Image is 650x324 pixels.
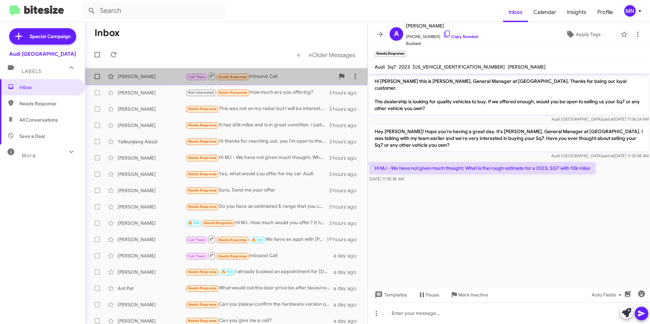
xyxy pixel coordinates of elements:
[592,2,618,22] a: Profile
[548,28,617,40] button: Apply Tags
[118,285,186,292] div: Ant Pat
[218,254,247,258] span: Needs Response
[329,187,362,194] div: 3 hours ago
[576,28,601,40] span: Apply Tags
[406,22,479,30] span: [PERSON_NAME]
[375,64,385,70] span: Audi
[186,186,329,194] div: Sure. Send me your offer
[188,319,217,323] span: Needs Response
[188,302,217,307] span: Needs Response
[118,122,186,129] div: [PERSON_NAME]
[186,121,329,129] div: It has 60k miles and is in great condition. I just had it serviced a few months ago at [GEOGRAPHI...
[118,252,186,259] div: [PERSON_NAME]
[188,188,217,193] span: Needs Response
[188,123,217,127] span: Needs Response
[204,221,233,225] span: Needs Response
[118,106,186,112] div: [PERSON_NAME]
[329,122,362,129] div: 3 hours ago
[19,133,45,140] span: Save a Deal
[297,51,301,59] span: «
[118,301,186,308] div: [PERSON_NAME]
[624,5,636,17] div: MN
[22,68,41,74] span: Labels
[188,139,217,144] span: Needs Response
[443,34,479,39] a: Copy Number
[19,84,77,91] span: Inbox
[329,138,362,145] div: 3 hours ago
[218,75,247,79] span: Needs Response
[413,64,505,70] span: [US_VEHICLE_IDENTIFICATION_NUMBER]
[562,2,592,22] a: Insights
[118,138,186,145] div: Yalikunjiang Aizezi
[369,75,649,114] p: Hi [PERSON_NAME] this is [PERSON_NAME], General Manager at [GEOGRAPHIC_DATA]. Thanks for being ou...
[329,171,362,178] div: 3 hours ago
[118,220,186,227] div: [PERSON_NAME]
[118,236,186,243] div: [PERSON_NAME]
[188,90,214,95] span: Not-Interested
[118,187,186,194] div: [PERSON_NAME]
[186,138,329,145] div: Hi thanks for reaching out, yes I'm open to the option
[618,5,643,17] button: MN
[528,2,562,22] a: Calendar
[312,51,355,59] span: Older Messages
[221,270,233,274] span: 🔥 Hot
[19,116,58,123] span: All Conversations
[186,284,333,292] div: What would out the door price be after taxes/reg/fees to 94549 ? Can you send me the link listing...
[118,89,186,96] div: [PERSON_NAME]
[458,289,488,301] span: Mark Inactive
[592,289,624,301] span: Auto Fields
[186,251,333,260] div: Inbound Call
[186,219,329,227] div: Hi MJ. How much would you offer? It has 37K miles on it, I'm very good shape.
[329,220,362,227] div: 3 hours ago
[333,285,362,292] div: a day ago
[188,156,217,160] span: Needs Response
[188,286,217,290] span: Needs Response
[327,236,362,243] div: 19 hours ago
[186,203,329,211] div: Do you have an estimated $ range that you can share?
[188,238,206,242] span: Call Them
[388,64,396,70] span: Sq7
[369,176,404,181] span: [DATE] 11:35:38 AM
[188,204,217,209] span: Needs Response
[508,64,546,70] span: [PERSON_NAME]
[218,238,247,242] span: Needs Response
[412,289,445,301] button: Pause
[188,172,217,176] span: Needs Response
[602,116,614,122] span: said at
[22,152,36,159] span: More
[333,252,362,259] div: a day ago
[95,28,120,38] h1: Inbox
[252,238,263,242] span: 🔥 Hot
[602,153,614,158] span: said at
[333,269,362,275] div: a day ago
[188,254,206,258] span: Call Them
[188,221,200,225] span: 🔥 Hot
[333,301,362,308] div: a day ago
[329,203,362,210] div: 3 hours ago
[329,89,362,96] div: 3 hours ago
[118,269,186,275] div: [PERSON_NAME]
[293,48,359,62] nav: Page navigation example
[9,51,76,57] div: Audi [GEOGRAPHIC_DATA]
[551,153,649,158] span: Audi [GEOGRAPHIC_DATA] [DATE] 11:32:48 AM
[30,33,71,40] span: Special Campaign
[186,301,333,308] div: Can you please confirm the hardware version of this Model X? Also, does it support Full Self Driv...
[118,73,186,80] div: [PERSON_NAME]
[188,75,206,79] span: Call Them
[186,235,327,244] div: We have an appt with [PERSON_NAME] [DATE] at 9:30
[369,125,649,151] p: Hey [PERSON_NAME]! Hope you're having a great day. It's [PERSON_NAME], General Manager at [GEOGRA...
[368,289,412,301] button: Templates
[503,2,528,22] a: Inbox
[118,171,186,178] div: [PERSON_NAME]
[394,29,399,39] span: A
[329,155,362,161] div: 3 hours ago
[186,72,335,80] div: Inbound Call
[186,170,329,178] div: Yes, what would you offer for my car Audi
[308,51,312,59] span: »
[9,28,76,44] a: Special Campaign
[188,107,217,111] span: Needs Response
[329,106,362,112] div: 3 hours ago
[373,289,407,301] span: Templates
